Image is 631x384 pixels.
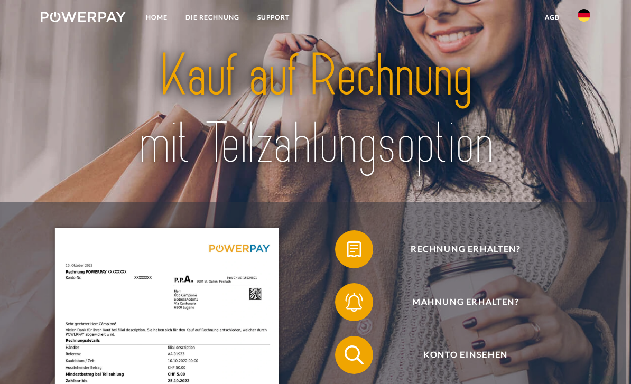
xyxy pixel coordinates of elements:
button: Konto einsehen [335,336,582,374]
img: title-powerpay_de.svg [96,39,535,182]
img: logo-powerpay-white.svg [41,12,126,22]
a: Konto einsehen [321,334,596,376]
img: qb_bell.svg [342,290,366,314]
a: DIE RECHNUNG [177,8,248,27]
button: Rechnung erhalten? [335,230,582,268]
a: Home [137,8,177,27]
a: agb [536,8,569,27]
a: SUPPORT [248,8,299,27]
button: Mahnung erhalten? [335,283,582,321]
img: qb_bill.svg [342,237,366,261]
a: Rechnung erhalten? [321,228,596,270]
a: Mahnung erhalten? [321,281,596,323]
img: de [578,9,590,22]
img: qb_search.svg [342,343,366,367]
iframe: Schaltfläche zum Öffnen des Messaging-Fensters [589,342,623,376]
span: Rechnung erhalten? [349,230,582,268]
span: Mahnung erhalten? [349,283,582,321]
span: Konto einsehen [349,336,582,374]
